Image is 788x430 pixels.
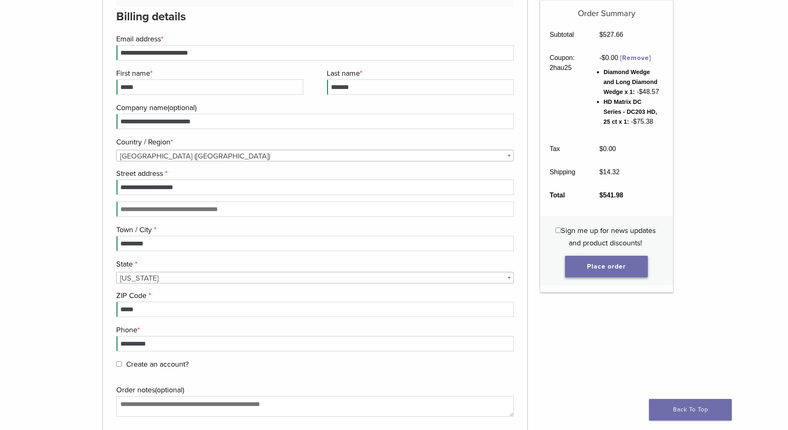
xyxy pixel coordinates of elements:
[637,88,659,95] span: - 48.57
[599,31,623,38] bdi: 527.66
[565,256,648,277] button: Place order
[540,0,673,19] h5: Order Summary
[590,46,673,137] td: -
[599,145,603,152] span: $
[599,168,603,175] span: $
[540,23,590,46] th: Subtotal
[116,67,301,79] label: First name
[649,399,732,420] a: Back To Top
[126,360,189,369] span: Create an account?
[116,289,512,302] label: ZIP Code
[540,137,590,161] th: Tax
[116,136,512,148] label: Country / Region
[116,7,514,26] h3: Billing details
[604,69,657,95] span: Diamond Wedge and Long Diamond Wedge x 1:
[155,385,184,394] span: (optional)
[116,258,512,270] label: State
[601,54,618,61] span: 0.00
[599,192,623,199] bdi: 541.98
[116,150,514,161] span: Country / Region
[599,145,616,152] bdi: 0.00
[631,118,653,125] span: - 75.38
[599,31,603,38] span: $
[327,67,512,79] label: Last name
[117,150,514,162] span: United States (US)
[116,223,512,236] label: Town / City
[116,272,514,283] span: State
[540,46,590,137] th: Coupon: 2hau25
[556,228,561,233] input: Sign me up for news updates and product discounts!
[116,324,512,336] label: Phone
[540,161,590,184] th: Shipping
[620,54,651,62] a: Remove 2hau25 coupon
[639,88,642,95] span: $
[599,168,620,175] bdi: 14.32
[116,101,512,114] label: Company name
[633,118,637,125] span: $
[116,33,512,45] label: Email address
[117,272,514,284] span: Arkansas
[601,54,605,61] span: $
[599,192,603,199] span: $
[168,103,196,112] span: (optional)
[116,384,512,396] label: Order notes
[116,361,122,367] input: Create an account?
[561,226,656,247] span: Sign me up for news updates and product discounts!
[540,184,590,207] th: Total
[116,167,512,180] label: Street address
[604,98,657,125] span: HD Matrix DC Series - DC203 HD, 25 ct x 1:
